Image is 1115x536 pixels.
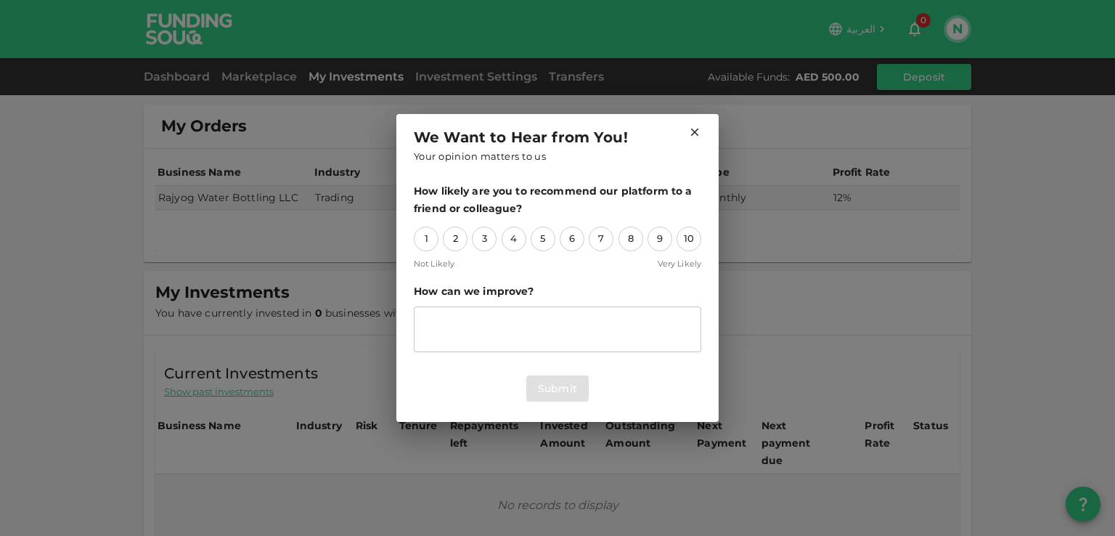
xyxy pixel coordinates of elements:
span: How can we improve? [414,283,701,301]
div: 4 [502,227,526,251]
span: Your opinion matters to us [414,149,546,165]
span: We Want to Hear from You! [414,126,628,149]
div: 8 [618,227,643,251]
span: Not Likely [414,257,454,271]
div: 10 [677,227,701,251]
div: 6 [560,227,584,251]
div: 1 [414,227,438,251]
textarea: suggestion [424,312,691,346]
div: 7 [589,227,613,251]
div: 5 [531,227,555,251]
div: suggestion [414,306,701,352]
div: 2 [443,227,467,251]
span: Very Likely [658,257,701,271]
div: 3 [472,227,497,251]
span: How likely are you to recommend our platform to a friend or colleague? [414,182,701,218]
div: 9 [648,227,672,251]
